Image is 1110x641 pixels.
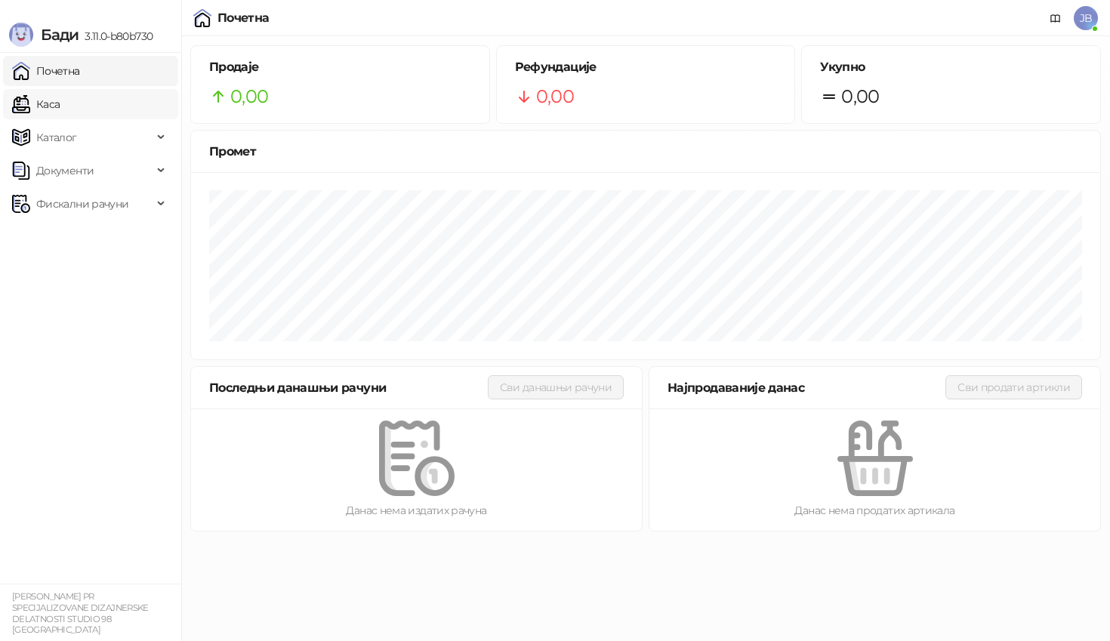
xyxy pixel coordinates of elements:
[668,378,945,397] div: Најпродаваније данас
[945,375,1082,399] button: Сви продати артикли
[36,189,128,219] span: Фискални рачуни
[841,82,879,111] span: 0,00
[36,122,77,153] span: Каталог
[12,591,149,635] small: [PERSON_NAME] PR SPECIJALIZOVANE DIZAJNERSKE DELATNOSTI STUDIO 98 [GEOGRAPHIC_DATA]
[9,23,33,47] img: Logo
[488,375,624,399] button: Сви данашњи рачуни
[1074,6,1098,30] span: JB
[820,58,1082,76] h5: Укупно
[209,142,1082,161] div: Промет
[209,58,471,76] h5: Продаје
[674,502,1076,519] div: Данас нема продатих артикала
[215,502,618,519] div: Данас нема издатих рачуна
[12,56,80,86] a: Почетна
[79,29,153,43] span: 3.11.0-b80b730
[515,58,777,76] h5: Рефундације
[536,82,574,111] span: 0,00
[209,378,488,397] div: Последњи данашњи рачуни
[217,12,270,24] div: Почетна
[36,156,94,186] span: Документи
[1044,6,1068,30] a: Документација
[41,26,79,44] span: Бади
[230,82,268,111] span: 0,00
[12,89,60,119] a: Каса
